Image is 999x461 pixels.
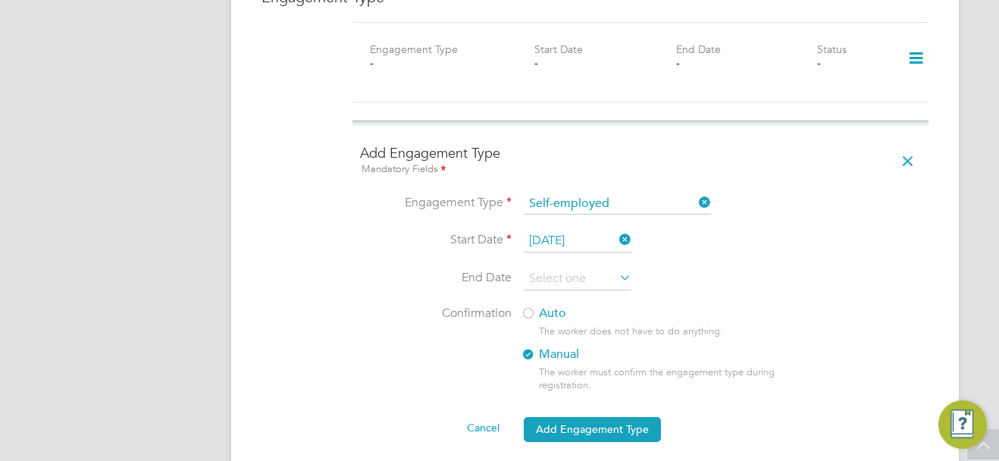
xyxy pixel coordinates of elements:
label: Engagement Type [370,42,458,56]
input: Select one [524,268,631,290]
label: End Date [676,42,721,56]
input: Select one [524,193,711,215]
div: - [534,56,675,70]
button: Cancel [455,416,512,440]
label: End Date [360,270,512,286]
label: Engagement Type [360,195,512,211]
button: Engage Resource Center [938,400,987,449]
div: - [676,56,817,70]
label: Auto [521,306,794,321]
div: The worker does not have to do anything. [539,325,805,338]
input: Select one [524,230,631,252]
div: - [817,56,888,70]
label: Confirmation [360,306,512,321]
div: Mandatory Fields [360,162,921,178]
label: Manual [521,347,794,362]
div: The worker must confirm the engagement type during registration. [539,366,805,392]
button: Add Engagement Type [524,417,661,441]
label: Start Date [360,232,512,248]
div: - [370,56,511,70]
h4: Add Engagement Type [360,144,921,178]
label: Status [817,42,847,56]
label: Start Date [534,42,583,56]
